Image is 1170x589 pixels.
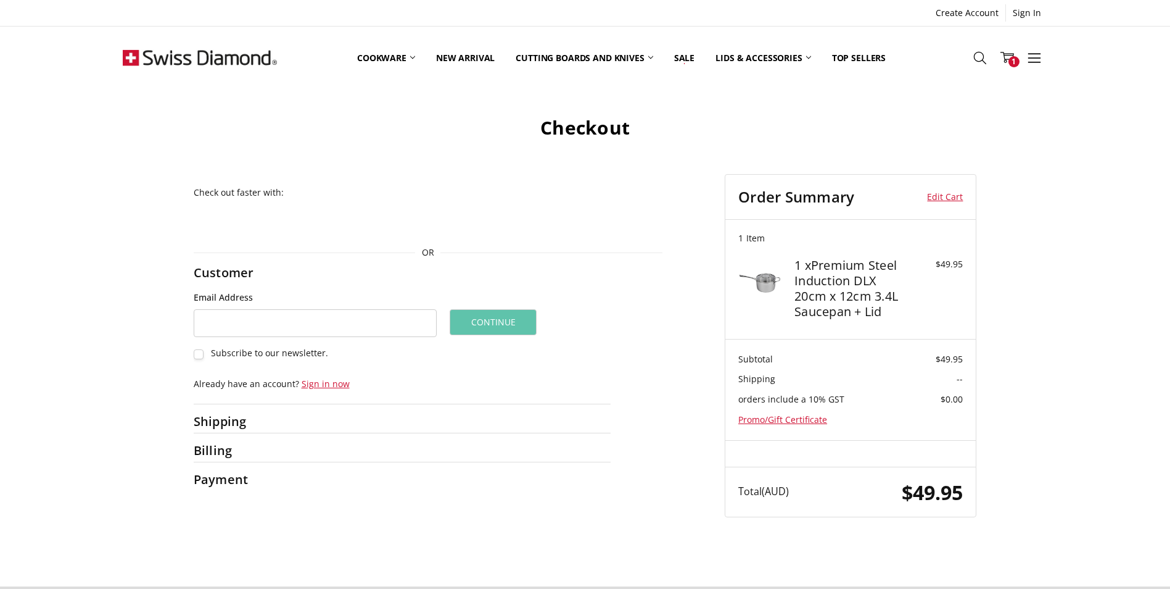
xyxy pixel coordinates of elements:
a: 1 [994,42,1021,73]
h2: Shipping [194,414,271,429]
span: -- [957,373,963,385]
a: New arrival [426,30,505,85]
h4: 1 x Premium Steel Induction DLX 20cm x 12cm 3.4L Saucepan + Lid [794,257,904,319]
h2: Billing [194,443,271,458]
a: Cookware [347,30,426,85]
h3: 1 Item [738,233,963,244]
h2: Payment [194,472,271,487]
a: Sale [664,30,705,85]
h1: Checkout [123,116,1048,140]
a: Sign In [1006,4,1048,22]
a: Cutting boards and knives [505,30,664,85]
p: Already have an account? [194,377,611,390]
span: 1 [1008,56,1020,67]
span: $49.95 [936,353,963,365]
span: Subtotal [738,353,773,365]
button: Continue [450,309,537,335]
p: Check out faster with: [194,186,663,199]
label: Email Address [194,291,437,304]
a: Promo/Gift Certificate [738,414,827,425]
a: Sign in now [302,378,350,390]
h2: Customer [194,265,271,280]
a: Edit Cart [910,188,963,206]
img: Free Shipping On Every Order [123,27,277,88]
a: Lids & Accessories [705,30,821,85]
span: $0.00 [941,393,963,405]
span: $49.95 [902,478,963,506]
h3: Order Summary [738,188,910,206]
iframe: PayPal-paypal [194,210,391,232]
span: Shipping [738,373,775,385]
a: Top Sellers [822,30,896,85]
span: orders include a 10% GST [738,393,844,405]
span: OR [415,246,440,259]
a: Create Account [929,4,1005,22]
span: Total (AUD) [738,485,789,498]
div: $49.95 [907,257,963,270]
span: Subscribe to our newsletter. [211,347,328,359]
